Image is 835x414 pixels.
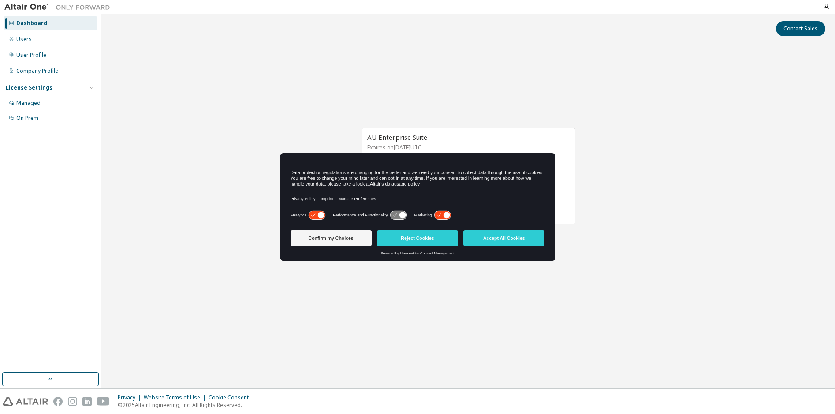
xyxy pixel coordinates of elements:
img: facebook.svg [53,397,63,406]
img: instagram.svg [68,397,77,406]
div: Privacy [118,394,144,401]
div: Company Profile [16,67,58,75]
div: License Settings [6,84,52,91]
div: Cookie Consent [209,394,254,401]
div: Users [16,36,32,43]
img: Altair One [4,3,115,11]
div: Website Terms of Use [144,394,209,401]
p: Expires on [DATE] UTC [367,144,567,151]
div: User Profile [16,52,46,59]
p: © 2025 Altair Engineering, Inc. All Rights Reserved. [118,401,254,409]
img: altair_logo.svg [3,397,48,406]
img: youtube.svg [97,397,110,406]
div: Managed [16,100,41,107]
div: Dashboard [16,20,47,27]
span: AU Enterprise Suite [367,133,427,142]
button: Contact Sales [776,21,825,36]
img: linkedin.svg [82,397,92,406]
div: On Prem [16,115,38,122]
